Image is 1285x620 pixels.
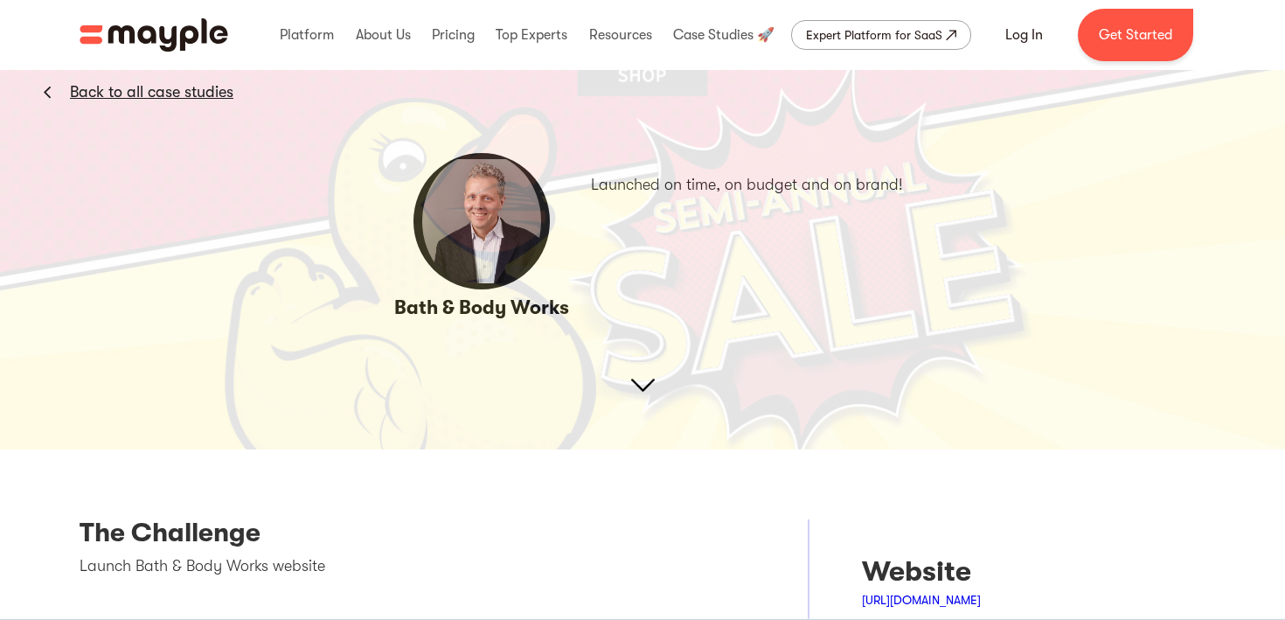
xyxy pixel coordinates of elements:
div: Website [862,554,1004,589]
a: [URL][DOMAIN_NAME] [862,593,981,607]
div: Platform [275,7,338,63]
a: Log In [984,14,1064,56]
div: Pricing [427,7,479,63]
div: Resources [585,7,656,63]
div: Top Experts [491,7,572,63]
div: Expert Platform for SaaS [806,24,942,45]
a: home [80,18,228,52]
a: Back to all case studies [70,81,233,102]
a: Get Started [1078,9,1193,61]
h3: The Challenge [80,519,755,554]
div: About Us [351,7,415,63]
p: Launch Bath & Body Works website [80,554,755,578]
img: Mayple logo [80,18,228,52]
a: Expert Platform for SaaS [791,20,971,50]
